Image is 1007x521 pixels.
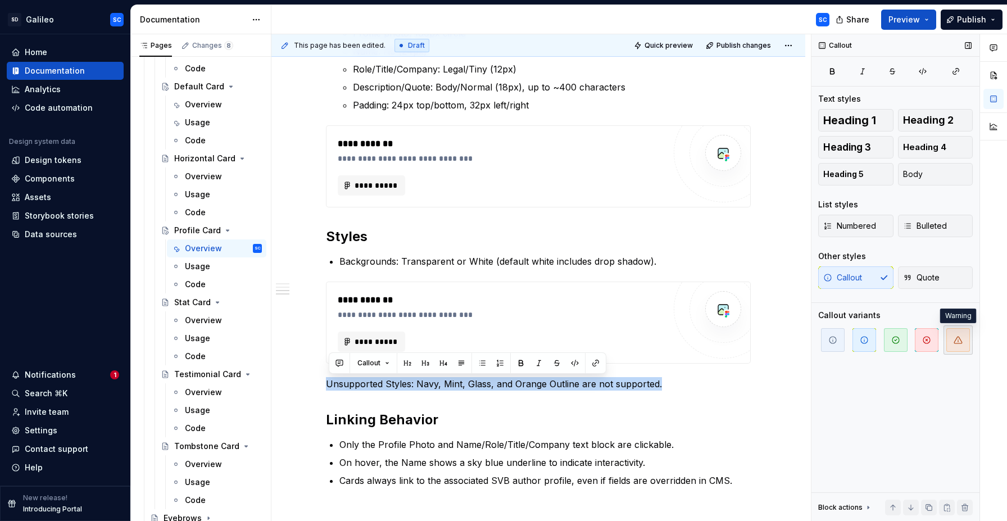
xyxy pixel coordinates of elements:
[167,60,266,78] a: Code
[25,229,77,240] div: Data sources
[7,366,124,384] button: Notifications1
[185,477,210,488] div: Usage
[903,272,940,283] span: Quote
[941,10,1003,30] button: Publish
[9,137,75,146] div: Design system data
[185,423,206,434] div: Code
[185,189,210,200] div: Usage
[185,207,206,218] div: Code
[818,310,881,321] div: Callout variants
[23,493,67,502] p: New release!
[167,114,266,132] a: Usage
[818,109,893,132] button: Heading 1
[903,115,954,126] span: Heading 2
[716,41,771,50] span: Publish changes
[7,170,124,188] a: Components
[167,239,266,257] a: OverviewSC
[156,221,266,239] a: Profile Card
[408,41,425,50] span: Draft
[818,93,861,105] div: Text styles
[7,43,124,61] a: Home
[26,14,54,25] div: Galileo
[185,387,222,398] div: Overview
[326,411,751,429] h2: Linking Behavior
[185,243,222,254] div: Overview
[167,347,266,365] a: Code
[818,215,893,237] button: Numbered
[25,462,43,473] div: Help
[25,47,47,58] div: Home
[185,333,210,344] div: Usage
[645,41,693,50] span: Quick preview
[823,115,876,126] span: Heading 1
[185,405,210,416] div: Usage
[339,438,751,451] p: Only the Profile Photo and Name/Role/Title/Company text block are clickable.
[823,169,864,180] span: Heading 5
[185,135,206,146] div: Code
[352,355,394,371] button: Callout
[140,14,246,25] div: Documentation
[167,257,266,275] a: Usage
[294,41,385,50] span: This page has been edited.
[903,142,946,153] span: Heading 4
[113,15,121,24] div: SC
[357,359,380,368] span: Callout
[898,109,973,132] button: Heading 2
[110,370,119,379] span: 1
[25,102,93,114] div: Code automation
[702,38,776,53] button: Publish changes
[7,422,124,440] a: Settings
[25,65,85,76] div: Documentation
[224,41,233,50] span: 8
[957,14,986,25] span: Publish
[353,80,751,94] p: Description/Quote: Body/Normal (18px), up to ~400 characters
[326,377,751,391] p: Unsupported Styles: Navy, Mint, Glass, and Orange Outline are not supported.
[167,275,266,293] a: Code
[819,15,827,24] div: SC
[156,293,266,311] a: Stat Card
[185,63,206,74] div: Code
[830,10,877,30] button: Share
[156,437,266,455] a: Tombstone Card
[156,365,266,383] a: Testimonial Card
[167,185,266,203] a: Usage
[139,41,172,50] div: Pages
[174,297,211,308] div: Stat Card
[174,81,224,92] div: Default Card
[25,155,81,166] div: Design tokens
[255,243,261,254] div: SC
[940,309,977,323] div: Warning
[823,220,876,232] span: Numbered
[339,474,751,487] p: Cards always link to the associated SVB author profile, even if fields are overridden in CMS.
[174,369,241,380] div: Testimonial Card
[167,383,266,401] a: Overview
[185,279,206,290] div: Code
[25,84,61,95] div: Analytics
[167,329,266,347] a: Usage
[823,142,871,153] span: Heading 3
[25,388,67,399] div: Search ⌘K
[167,203,266,221] a: Code
[7,207,124,225] a: Storybook stories
[7,384,124,402] button: Search ⌘K
[25,173,75,184] div: Components
[7,80,124,98] a: Analytics
[7,188,124,206] a: Assets
[881,10,936,30] button: Preview
[167,473,266,491] a: Usage
[7,403,124,421] a: Invite team
[339,255,751,268] p: Backgrounds: Transparent or White (default white includes drop shadow).
[185,315,222,326] div: Overview
[7,225,124,243] a: Data sources
[185,459,222,470] div: Overview
[818,500,873,515] div: Block actions
[25,192,51,203] div: Assets
[185,495,206,506] div: Code
[818,251,866,262] div: Other styles
[174,441,239,452] div: Tombstone Card
[7,440,124,458] button: Contact support
[25,369,76,380] div: Notifications
[818,163,893,185] button: Heading 5
[167,167,266,185] a: Overview
[167,419,266,437] a: Code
